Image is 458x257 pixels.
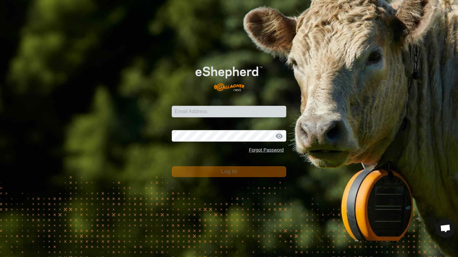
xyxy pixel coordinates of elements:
[183,57,275,96] img: E-shepherd Logo
[172,106,286,117] input: Email Address
[249,147,284,152] a: Forgot Password
[172,166,286,177] button: Log In
[436,219,455,238] a: Open chat
[221,169,237,174] span: Log In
